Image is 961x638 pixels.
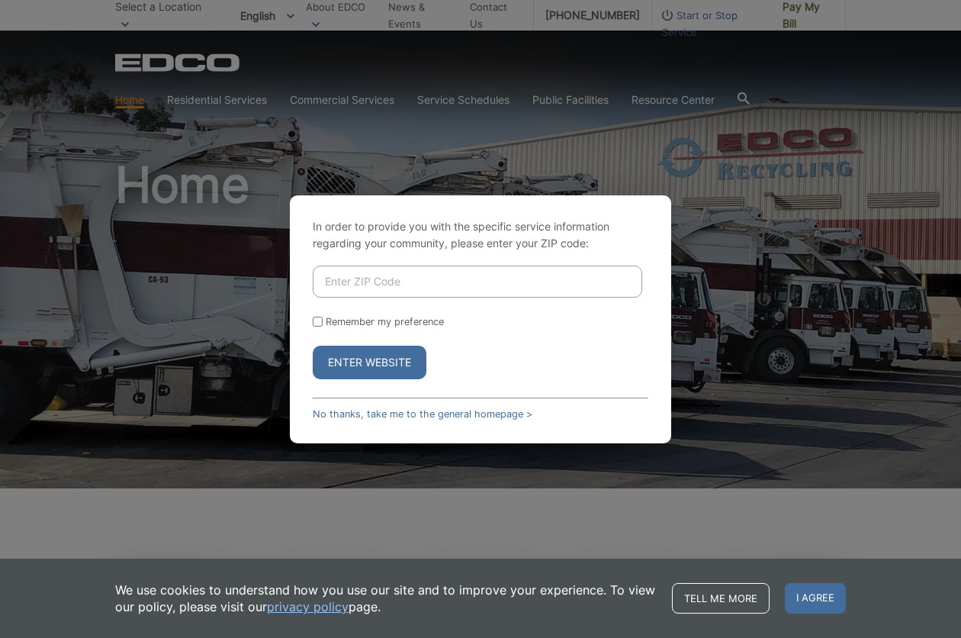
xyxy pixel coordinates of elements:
label: Remember my preference [326,316,444,327]
a: privacy policy [267,598,349,615]
a: No thanks, take me to the general homepage > [313,408,532,420]
span: I agree [785,583,846,614]
p: In order to provide you with the specific service information regarding your community, please en... [313,218,648,252]
button: Enter Website [313,346,426,379]
input: Enter ZIP Code [313,266,642,298]
p: We use cookies to understand how you use our site and to improve your experience. To view our pol... [115,582,657,615]
a: Tell me more [672,583,770,614]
